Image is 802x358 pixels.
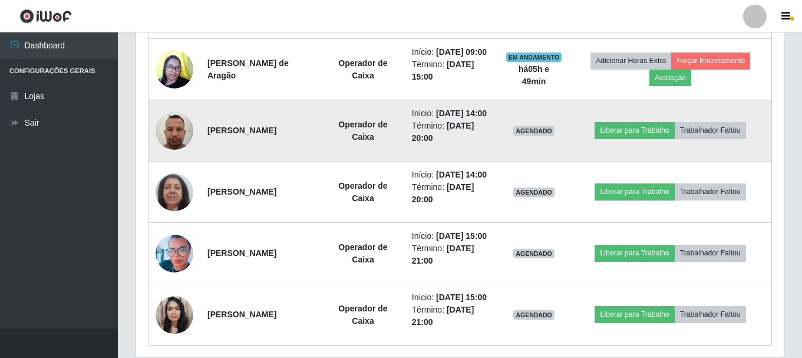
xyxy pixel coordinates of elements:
time: [DATE] 15:00 [436,293,487,302]
li: Início: [412,107,491,120]
li: Término: [412,304,491,329]
strong: Operador de Caixa [338,242,387,264]
button: Liberar para Trabalho [595,245,674,261]
button: Avaliação [649,70,691,86]
li: Início: [412,291,491,304]
li: Término: [412,120,491,144]
button: Liberar para Trabalho [595,306,674,323]
span: AGENDADO [513,188,555,197]
button: Trabalhador Faltou [675,306,746,323]
li: Término: [412,58,491,83]
span: AGENDADO [513,126,555,136]
span: AGENDADO [513,310,555,320]
strong: [PERSON_NAME] [207,310,276,319]
time: [DATE] 14:00 [436,170,487,179]
button: Adicionar Horas Extra [590,52,671,69]
time: [DATE] 14:00 [436,109,487,118]
span: AGENDADO [513,249,555,258]
img: 1650895174401.jpeg [156,229,193,277]
button: Trabalhador Faltou [675,245,746,261]
li: Início: [412,169,491,181]
strong: há 05 h e 49 min [519,64,549,86]
strong: [PERSON_NAME] de Aragão [207,58,289,80]
time: [DATE] 15:00 [436,231,487,241]
li: Término: [412,242,491,267]
strong: Operador de Caixa [338,58,387,80]
button: Liberar para Trabalho [595,183,674,200]
strong: [PERSON_NAME] [207,248,276,258]
button: Trabalhador Faltou [675,183,746,200]
img: 1632390182177.jpeg [156,44,193,94]
strong: [PERSON_NAME] [207,187,276,196]
li: Início: [412,46,491,58]
time: [DATE] 09:00 [436,47,487,57]
strong: Operador de Caixa [338,304,387,326]
li: Início: [412,230,491,242]
button: Trabalhador Faltou [675,122,746,139]
button: Liberar para Trabalho [595,122,674,139]
button: Forçar Encerramento [671,52,750,69]
span: EM ANDAMENTO [506,52,562,62]
img: 1701473418754.jpeg [156,106,193,156]
li: Término: [412,181,491,206]
strong: Operador de Caixa [338,181,387,203]
strong: Operador de Caixa [338,120,387,142]
img: 1736008247371.jpeg [156,290,193,340]
img: 1709656431175.jpeg [156,167,193,217]
strong: [PERSON_NAME] [207,126,276,135]
img: CoreUI Logo [19,9,72,24]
